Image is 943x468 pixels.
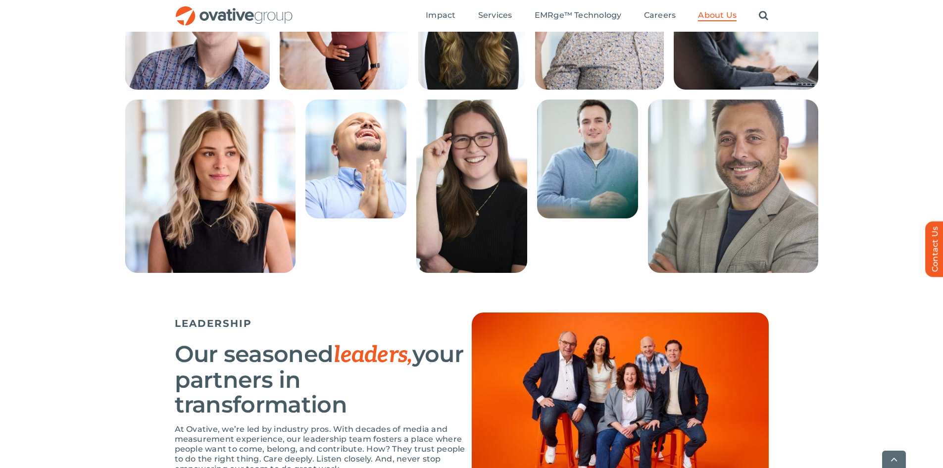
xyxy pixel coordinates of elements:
h5: LEADERSHIP [175,317,472,329]
img: 240424_Ovative Group_Chicago_Portrait- 1114 (1) [416,100,527,273]
h2: Our seasoned your partners in transformation [175,342,472,417]
span: Impact [426,10,455,20]
a: About Us [698,10,737,21]
a: Services [478,10,512,21]
a: OG_Full_horizontal_RGB [175,5,294,14]
a: Careers [644,10,676,21]
span: leaders, [333,341,412,369]
span: About Us [698,10,737,20]
img: People – Collage Sadie [125,100,296,273]
a: Search [759,10,768,21]
a: Impact [426,10,455,21]
img: People – Collage Casey [537,100,638,218]
span: EMRge™ Technology [535,10,622,20]
span: Careers [644,10,676,20]
a: EMRge™ Technology [535,10,622,21]
img: 240424_Ovative Group_Chicago_Portrait- 1521 (1) [648,100,818,273]
img: People – Collage Roman [305,100,406,218]
span: Services [478,10,512,20]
